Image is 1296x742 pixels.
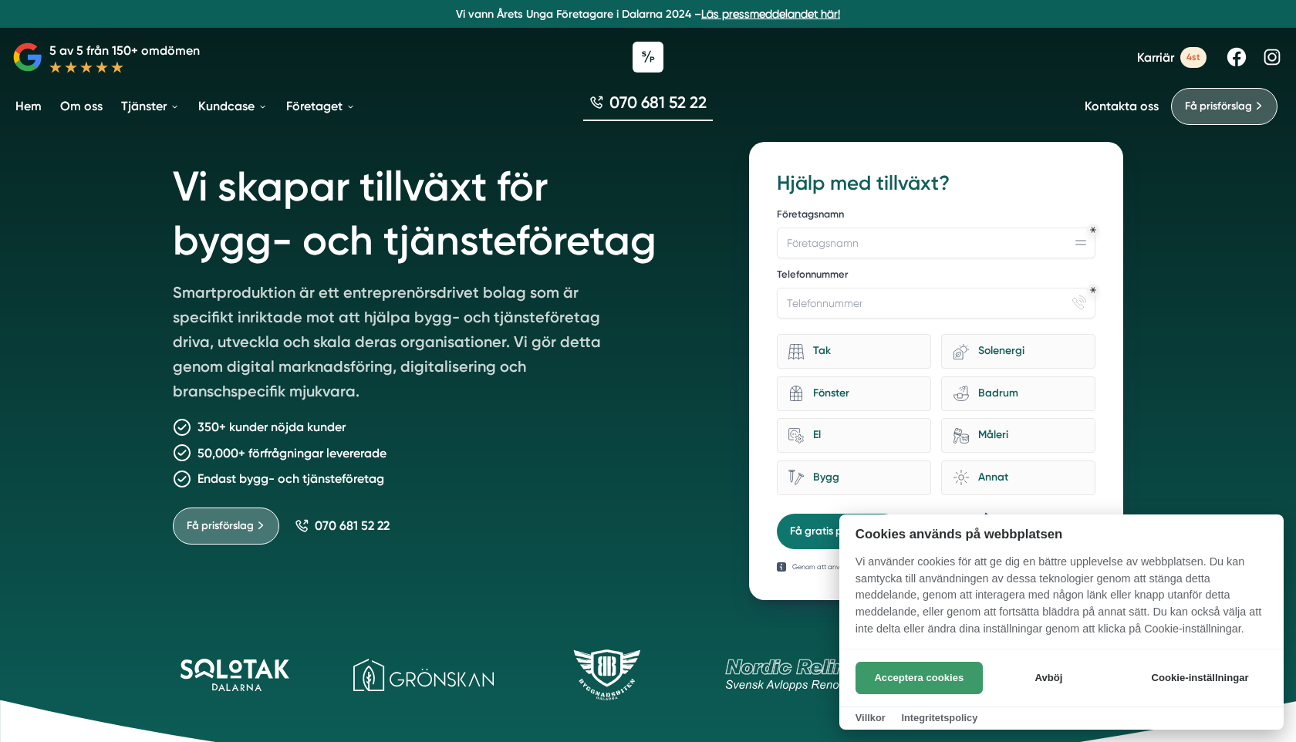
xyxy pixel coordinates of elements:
a: Villkor [856,712,886,723]
h2: Cookies används på webbplatsen [839,527,1284,541]
button: Acceptera cookies [856,662,983,694]
button: Avböj [987,662,1110,694]
p: Vi använder cookies för att ge dig en bättre upplevelse av webbplatsen. Du kan samtycka till anvä... [839,554,1284,648]
button: Cookie-inställningar [1132,662,1267,694]
a: Integritetspolicy [901,712,977,723]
